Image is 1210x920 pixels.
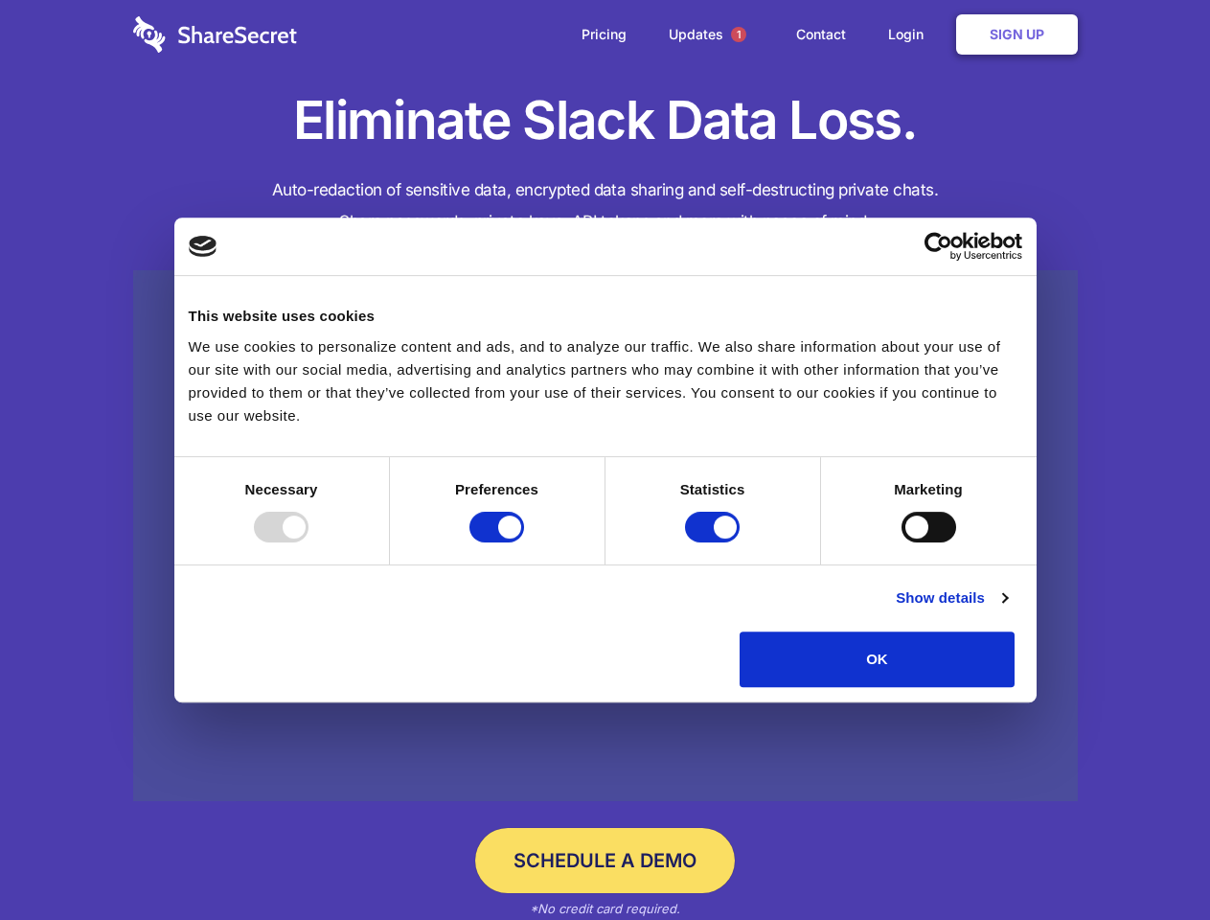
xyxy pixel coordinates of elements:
h4: Auto-redaction of sensitive data, encrypted data sharing and self-destructing private chats. Shar... [133,174,1078,238]
strong: Statistics [680,481,745,497]
a: Usercentrics Cookiebot - opens in a new window [855,232,1022,261]
a: Show details [896,586,1007,609]
a: Pricing [562,5,646,64]
strong: Preferences [455,481,538,497]
a: Wistia video thumbnail [133,270,1078,802]
a: Schedule a Demo [475,828,735,893]
img: logo [189,236,217,257]
button: OK [740,632,1015,687]
em: *No credit card required. [530,901,680,916]
strong: Necessary [245,481,318,497]
h1: Eliminate Slack Data Loss. [133,86,1078,155]
strong: Marketing [894,481,963,497]
a: Contact [777,5,865,64]
a: Sign Up [956,14,1078,55]
div: We use cookies to personalize content and ads, and to analyze our traffic. We also share informat... [189,335,1022,427]
div: This website uses cookies [189,305,1022,328]
span: 1 [731,27,746,42]
img: logo-wordmark-white-trans-d4663122ce5f474addd5e946df7df03e33cb6a1c49d2221995e7729f52c070b2.svg [133,16,297,53]
a: Login [869,5,952,64]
